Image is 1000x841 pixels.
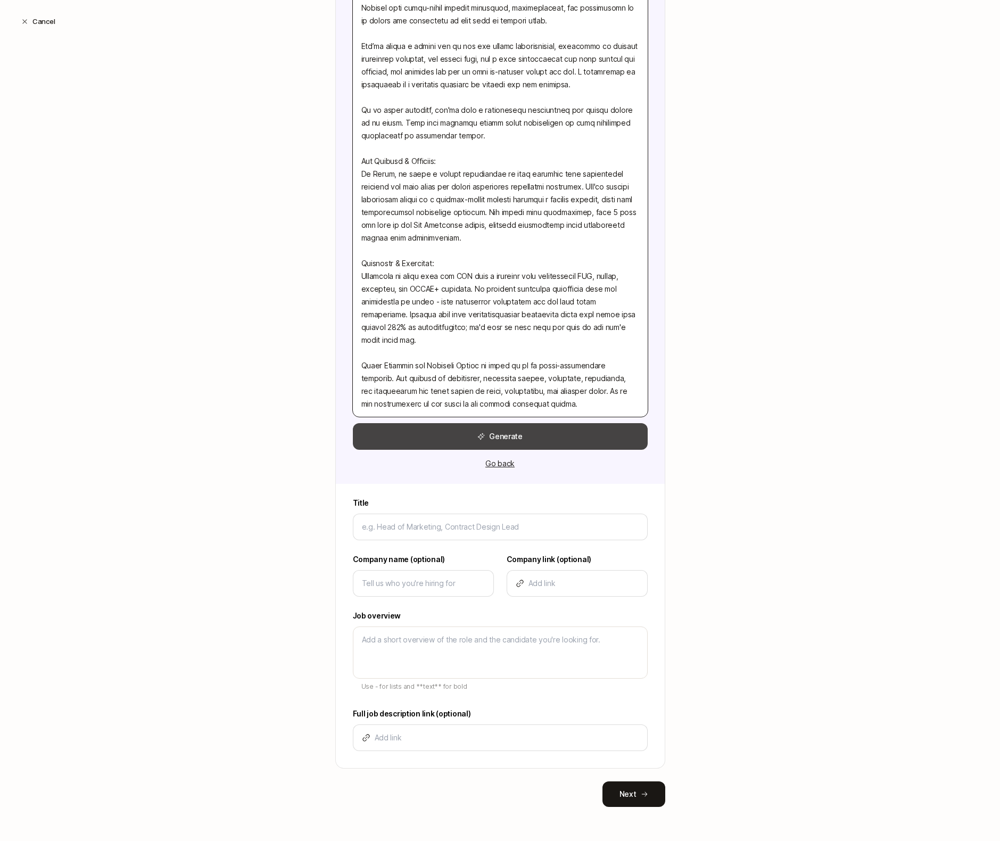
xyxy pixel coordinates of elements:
label: Full job description link (optional) [353,707,648,720]
label: Title [353,497,648,509]
label: Company link (optional) [507,553,648,566]
button: Generate [353,423,648,450]
input: Add link [375,731,639,744]
button: Next [602,781,665,807]
button: Go back [479,456,521,471]
input: Add link [528,577,639,590]
label: Job overview [353,609,648,622]
input: Tell us who you're hiring for [362,577,485,590]
span: Use - for lists and **text** for bold [361,682,467,690]
button: Cancel [13,12,63,31]
label: Company name (optional) [353,553,494,566]
input: e.g. Head of Marketing, Contract Design Lead [362,521,639,533]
